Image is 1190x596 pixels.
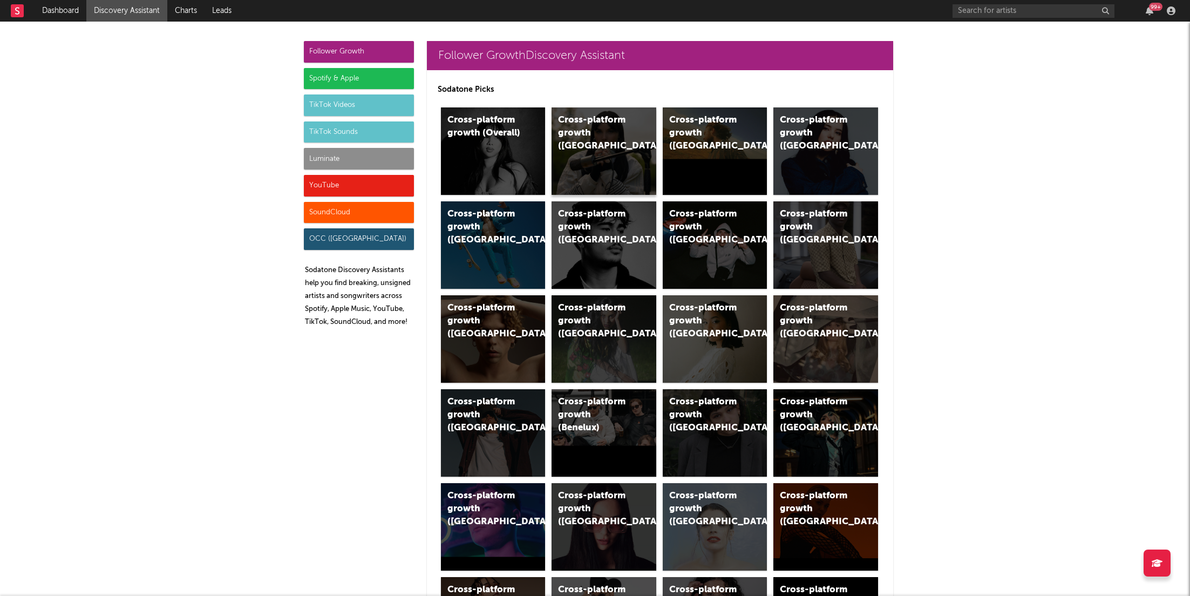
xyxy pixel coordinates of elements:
[441,107,546,195] a: Cross-platform growth (Overall)
[663,389,767,477] a: Cross-platform growth ([GEOGRAPHIC_DATA])
[953,4,1114,18] input: Search for artists
[304,175,414,197] div: YouTube
[552,107,656,195] a: Cross-platform growth ([GEOGRAPHIC_DATA])
[669,208,743,247] div: Cross-platform growth ([GEOGRAPHIC_DATA]/GSA)
[780,114,853,153] div: Cross-platform growth ([GEOGRAPHIC_DATA])
[558,114,631,153] div: Cross-platform growth ([GEOGRAPHIC_DATA])
[447,302,521,341] div: Cross-platform growth ([GEOGRAPHIC_DATA])
[558,396,631,435] div: Cross-platform growth (Benelux)
[780,208,853,247] div: Cross-platform growth ([GEOGRAPHIC_DATA])
[427,41,893,70] a: Follower GrowthDiscovery Assistant
[663,107,767,195] a: Cross-platform growth ([GEOGRAPHIC_DATA])
[441,483,546,571] a: Cross-platform growth ([GEOGRAPHIC_DATA])
[1146,6,1153,15] button: 99+
[558,490,631,529] div: Cross-platform growth ([GEOGRAPHIC_DATA])
[447,208,521,247] div: Cross-platform growth ([GEOGRAPHIC_DATA])
[304,202,414,223] div: SoundCloud
[780,302,853,341] div: Cross-platform growth ([GEOGRAPHIC_DATA])
[780,490,853,529] div: Cross-platform growth ([GEOGRAPHIC_DATA])
[304,121,414,143] div: TikTok Sounds
[552,389,656,477] a: Cross-platform growth (Benelux)
[773,201,878,289] a: Cross-platform growth ([GEOGRAPHIC_DATA])
[663,201,767,289] a: Cross-platform growth ([GEOGRAPHIC_DATA]/GSA)
[663,295,767,383] a: Cross-platform growth ([GEOGRAPHIC_DATA])
[773,389,878,477] a: Cross-platform growth ([GEOGRAPHIC_DATA])
[441,295,546,383] a: Cross-platform growth ([GEOGRAPHIC_DATA])
[773,295,878,383] a: Cross-platform growth ([GEOGRAPHIC_DATA])
[304,41,414,63] div: Follower Growth
[552,201,656,289] a: Cross-platform growth ([GEOGRAPHIC_DATA])
[669,396,743,435] div: Cross-platform growth ([GEOGRAPHIC_DATA])
[441,201,546,289] a: Cross-platform growth ([GEOGRAPHIC_DATA])
[558,302,631,341] div: Cross-platform growth ([GEOGRAPHIC_DATA])
[304,68,414,90] div: Spotify & Apple
[447,114,521,140] div: Cross-platform growth (Overall)
[558,208,631,247] div: Cross-platform growth ([GEOGRAPHIC_DATA])
[552,483,656,571] a: Cross-platform growth ([GEOGRAPHIC_DATA])
[663,483,767,571] a: Cross-platform growth ([GEOGRAPHIC_DATA])
[304,148,414,170] div: Luminate
[304,94,414,116] div: TikTok Videos
[447,396,521,435] div: Cross-platform growth ([GEOGRAPHIC_DATA])
[669,302,743,341] div: Cross-platform growth ([GEOGRAPHIC_DATA])
[552,295,656,383] a: Cross-platform growth ([GEOGRAPHIC_DATA])
[441,389,546,477] a: Cross-platform growth ([GEOGRAPHIC_DATA])
[305,264,414,329] p: Sodatone Discovery Assistants help you find breaking, unsigned artists and songwriters across Spo...
[773,483,878,571] a: Cross-platform growth ([GEOGRAPHIC_DATA])
[447,490,521,529] div: Cross-platform growth ([GEOGRAPHIC_DATA])
[669,114,743,153] div: Cross-platform growth ([GEOGRAPHIC_DATA])
[304,228,414,250] div: OCC ([GEOGRAPHIC_DATA])
[780,396,853,435] div: Cross-platform growth ([GEOGRAPHIC_DATA])
[773,107,878,195] a: Cross-platform growth ([GEOGRAPHIC_DATA])
[1149,3,1162,11] div: 99 +
[438,83,882,96] p: Sodatone Picks
[669,490,743,529] div: Cross-platform growth ([GEOGRAPHIC_DATA])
